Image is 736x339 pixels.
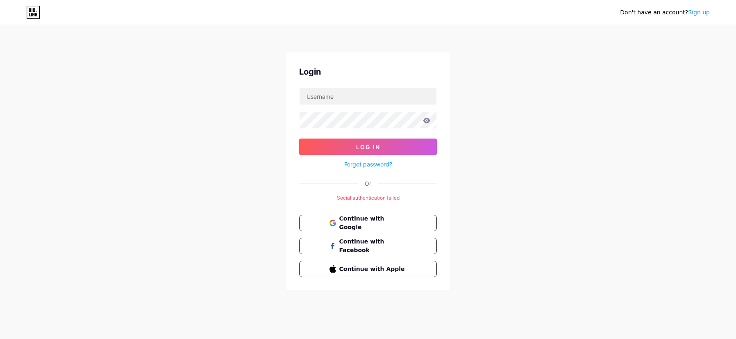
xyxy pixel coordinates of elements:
div: Social authentication failed [299,194,437,202]
span: Continue with Google [339,214,407,232]
span: Continue with Facebook [339,237,407,255]
a: Forgot password? [344,160,392,168]
div: Don't have an account? [620,8,710,17]
button: Continue with Facebook [299,238,437,254]
input: Username [300,88,436,105]
span: Continue with Apple [339,265,407,273]
button: Log In [299,139,437,155]
div: Login [299,66,437,78]
span: Log In [356,143,380,150]
button: Continue with Apple [299,261,437,277]
a: Sign up [688,9,710,16]
button: Continue with Google [299,215,437,231]
div: Or [365,179,371,188]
